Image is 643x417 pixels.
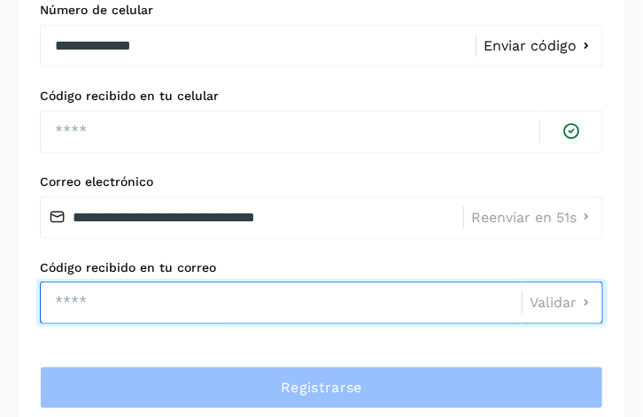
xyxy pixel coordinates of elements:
span: Validar [530,296,577,310]
label: Código recibido en tu celular [40,89,603,104]
button: Registrarse [40,367,603,409]
label: Código recibido en tu correo [40,260,603,275]
span: Registrarse [281,378,361,398]
span: Reenviar en 51s [471,211,577,225]
span: Enviar código [484,39,577,53]
button: Reenviar en 51s [471,208,595,227]
label: Correo electrónico [40,174,603,189]
label: Número de celular [40,3,603,18]
button: Validar [530,294,595,313]
button: Enviar código [484,37,595,56]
